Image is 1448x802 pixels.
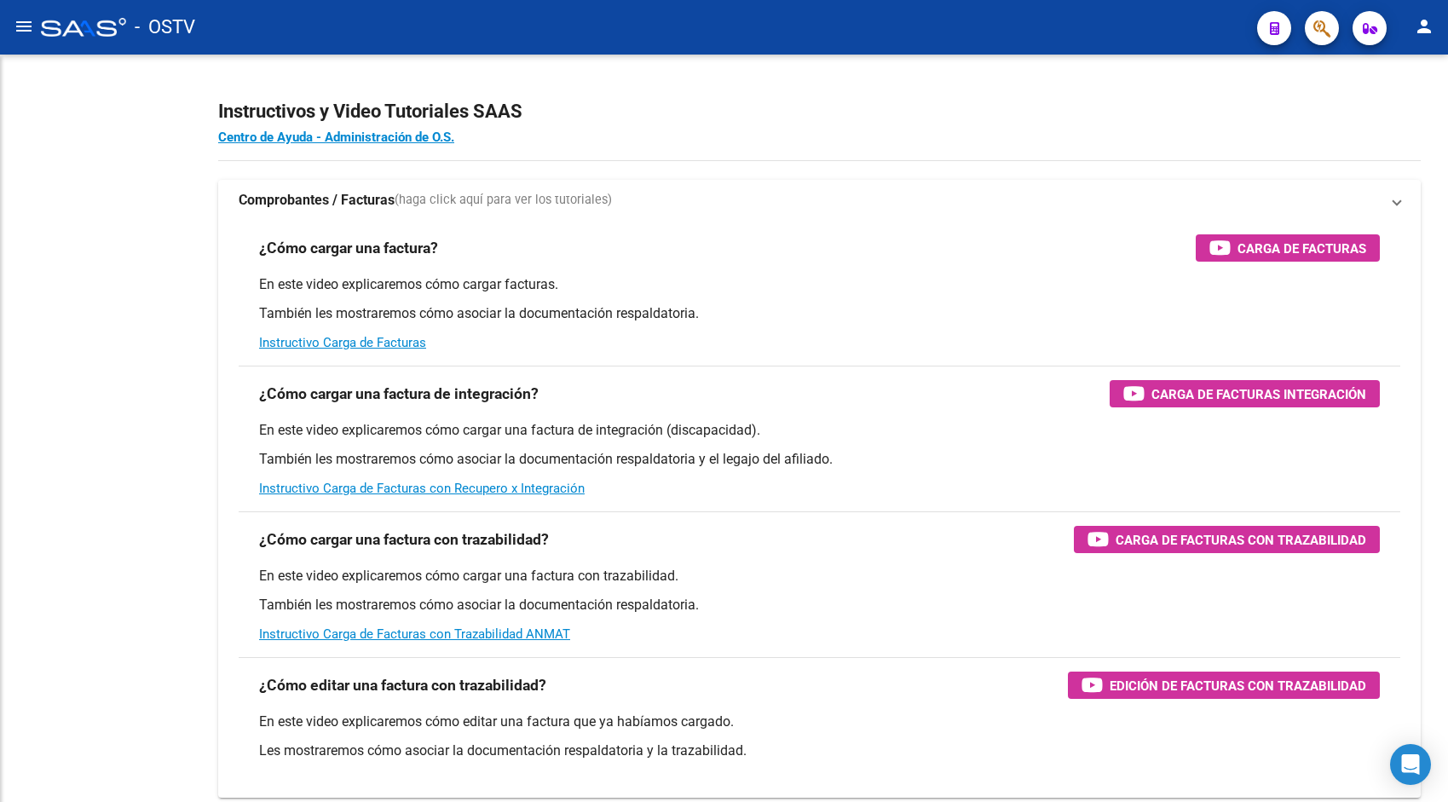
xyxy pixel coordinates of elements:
[259,275,1380,294] p: En este video explicaremos cómo cargar facturas.
[259,421,1380,440] p: En este video explicaremos cómo cargar una factura de integración (discapacidad).
[259,382,539,406] h3: ¿Cómo cargar una factura de integración?
[1414,16,1434,37] mat-icon: person
[218,180,1421,221] mat-expansion-panel-header: Comprobantes / Facturas(haga click aquí para ver los tutoriales)
[259,626,570,642] a: Instructivo Carga de Facturas con Trazabilidad ANMAT
[14,16,34,37] mat-icon: menu
[1390,744,1431,785] div: Open Intercom Messenger
[259,481,585,496] a: Instructivo Carga de Facturas con Recupero x Integración
[1237,238,1366,259] span: Carga de Facturas
[259,304,1380,323] p: También les mostraremos cómo asociar la documentación respaldatoria.
[1116,529,1366,551] span: Carga de Facturas con Trazabilidad
[259,673,546,697] h3: ¿Cómo editar una factura con trazabilidad?
[259,567,1380,586] p: En este video explicaremos cómo cargar una factura con trazabilidad.
[1110,675,1366,696] span: Edición de Facturas con Trazabilidad
[218,95,1421,128] h2: Instructivos y Video Tutoriales SAAS
[218,130,454,145] a: Centro de Ayuda - Administración de O.S.
[218,221,1421,798] div: Comprobantes / Facturas(haga click aquí para ver los tutoriales)
[259,528,549,551] h3: ¿Cómo cargar una factura con trazabilidad?
[259,741,1380,760] p: Les mostraremos cómo asociar la documentación respaldatoria y la trazabilidad.
[1110,380,1380,407] button: Carga de Facturas Integración
[1151,384,1366,405] span: Carga de Facturas Integración
[395,191,612,210] span: (haga click aquí para ver los tutoriales)
[239,191,395,210] strong: Comprobantes / Facturas
[135,9,195,46] span: - OSTV
[1196,234,1380,262] button: Carga de Facturas
[259,335,426,350] a: Instructivo Carga de Facturas
[1068,672,1380,699] button: Edición de Facturas con Trazabilidad
[259,713,1380,731] p: En este video explicaremos cómo editar una factura que ya habíamos cargado.
[259,596,1380,614] p: También les mostraremos cómo asociar la documentación respaldatoria.
[1074,526,1380,553] button: Carga de Facturas con Trazabilidad
[259,450,1380,469] p: También les mostraremos cómo asociar la documentación respaldatoria y el legajo del afiliado.
[259,236,438,260] h3: ¿Cómo cargar una factura?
